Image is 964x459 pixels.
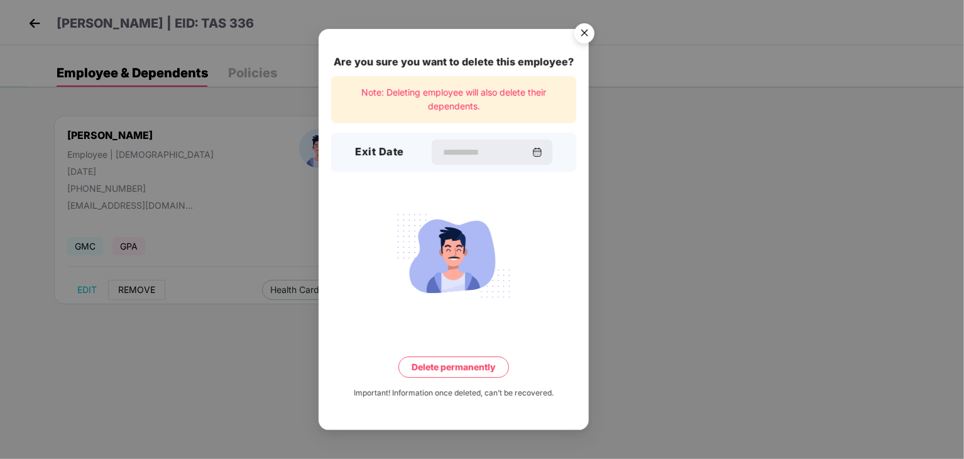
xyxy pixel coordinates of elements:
[355,144,404,160] h3: Exit Date
[567,17,601,51] button: Close
[567,17,602,52] img: svg+xml;base64,PHN2ZyB4bWxucz0iaHR0cDovL3d3dy53My5vcmcvMjAwMC9zdmciIHdpZHRoPSI1NiIgaGVpZ2h0PSI1Ni...
[398,356,509,377] button: Delete permanently
[331,54,576,70] div: Are you sure you want to delete this employee?
[354,387,554,399] div: Important! Information once deleted, can’t be recovered.
[532,147,542,157] img: svg+xml;base64,PHN2ZyBpZD0iQ2FsZW5kYXItMzJ4MzIiIHhtbG5zPSJodHRwOi8vd3d3LnczLm9yZy8yMDAwL3N2ZyIgd2...
[331,76,576,123] div: Note: Deleting employee will also delete their dependents.
[383,206,524,304] img: svg+xml;base64,PHN2ZyB4bWxucz0iaHR0cDovL3d3dy53My5vcmcvMjAwMC9zdmciIHdpZHRoPSIyMjQiIGhlaWdodD0iMT...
